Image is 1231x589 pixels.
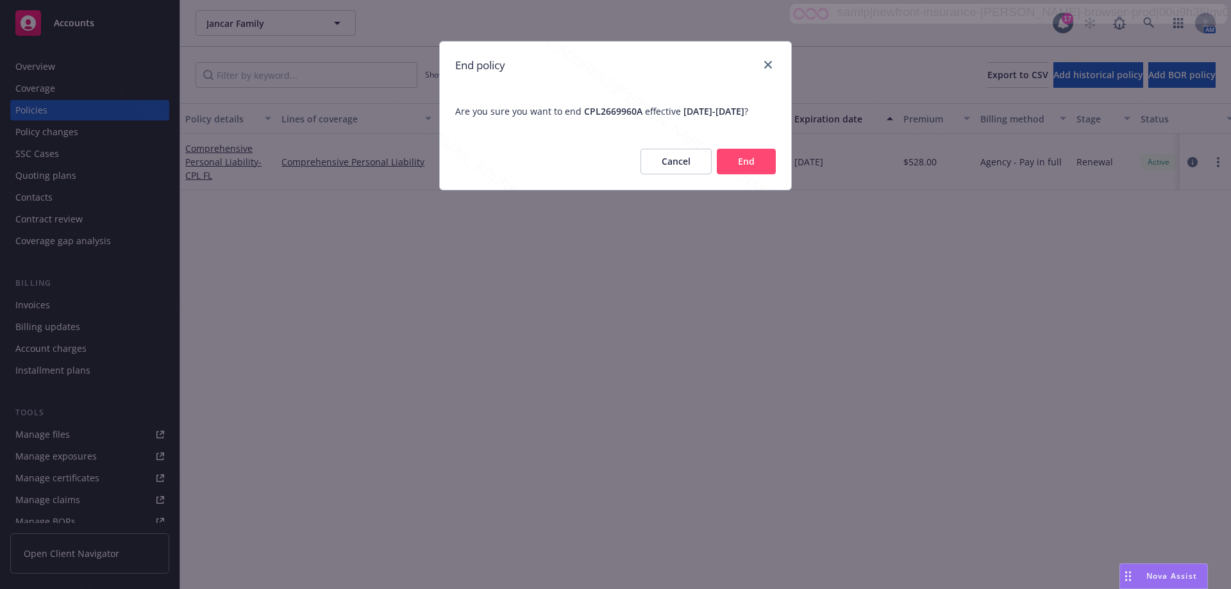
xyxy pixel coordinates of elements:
span: [DATE] - [DATE] [683,105,744,117]
button: End [717,149,776,174]
span: CPL2669960A [584,105,642,117]
button: Cancel [641,149,712,174]
a: close [760,57,776,72]
button: Nova Assist [1119,563,1208,589]
span: Are you sure you want to end effective ? [440,89,791,133]
h1: End policy [455,57,505,74]
span: Nova Assist [1146,570,1197,581]
div: Drag to move [1120,564,1136,588]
